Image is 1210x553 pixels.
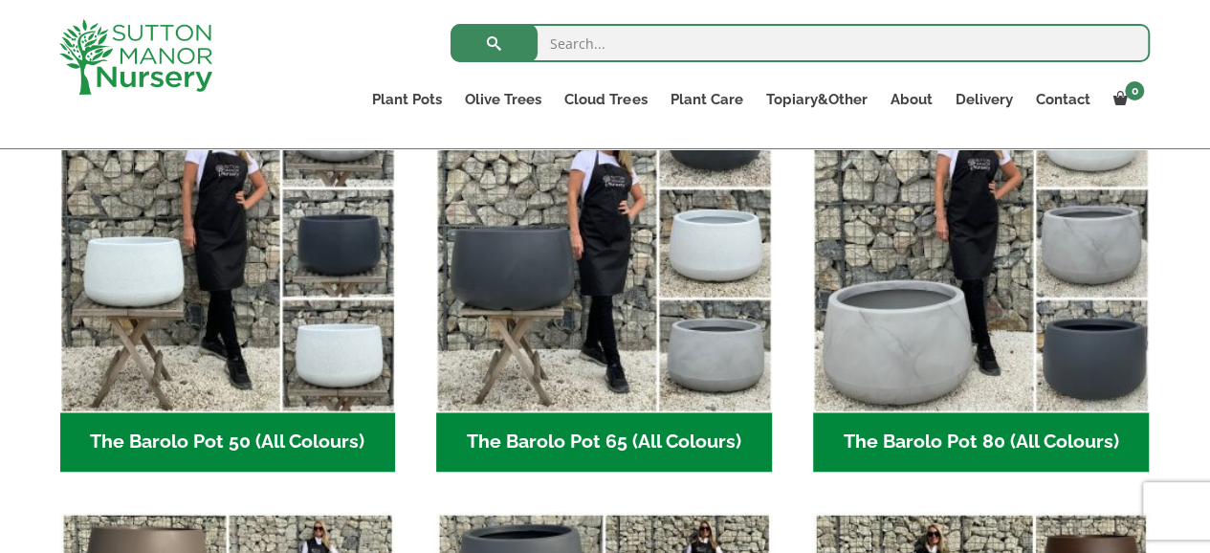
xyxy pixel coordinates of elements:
[1125,81,1144,100] span: 0
[553,86,658,113] a: Cloud Trees
[943,86,1023,113] a: Delivery
[436,77,772,413] img: The Barolo Pot 65 (All Colours)
[60,77,396,472] a: Visit product category The Barolo Pot 50 (All Colours)
[813,77,1149,413] img: The Barolo Pot 80 (All Colours)
[60,412,396,472] h2: The Barolo Pot 50 (All Colours)
[361,86,453,113] a: Plant Pots
[60,77,396,413] img: The Barolo Pot 50 (All Colours)
[1023,86,1101,113] a: Contact
[754,86,878,113] a: Topiary&Other
[436,77,772,472] a: Visit product category The Barolo Pot 65 (All Colours)
[453,86,553,113] a: Olive Trees
[813,77,1149,472] a: Visit product category The Barolo Pot 80 (All Colours)
[658,86,754,113] a: Plant Care
[59,19,212,95] img: logo
[436,412,772,472] h2: The Barolo Pot 65 (All Colours)
[451,24,1150,62] input: Search...
[813,412,1149,472] h2: The Barolo Pot 80 (All Colours)
[1101,86,1150,113] a: 0
[878,86,943,113] a: About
